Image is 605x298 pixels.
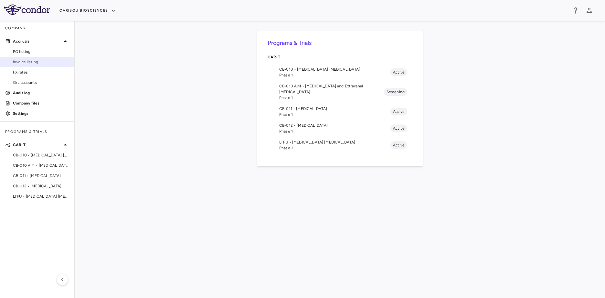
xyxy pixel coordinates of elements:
[268,81,412,103] li: CB-010 AIM • [MEDICAL_DATA] and Extrarenal [MEDICAL_DATA]Phase 1Screening
[279,128,390,134] span: Phase 1
[13,173,69,179] span: CB-011 • [MEDICAL_DATA]
[279,72,390,78] span: Phase 1
[13,100,69,106] p: Company files
[279,106,390,112] span: CB-011 • [MEDICAL_DATA]
[13,49,69,55] span: PO listing
[4,5,50,15] img: logo-full-SnFGN8VE.png
[13,80,69,85] span: G/L accounts
[279,112,390,117] span: Phase 1
[268,137,412,154] li: LTFU • [MEDICAL_DATA] [MEDICAL_DATA]Phase 1Active
[13,142,61,148] p: CAR-T
[390,109,407,114] span: Active
[268,39,412,47] h6: Programs & Trials
[13,90,69,96] p: Audit log
[13,194,69,199] span: LTFU • [MEDICAL_DATA] [MEDICAL_DATA]
[13,152,69,158] span: CB-010 • [MEDICAL_DATA] [MEDICAL_DATA]
[279,123,390,128] span: CB-012 • [MEDICAL_DATA]
[279,66,390,72] span: CB-010 • [MEDICAL_DATA] [MEDICAL_DATA]
[13,183,69,189] span: CB-012 • [MEDICAL_DATA]
[268,120,412,137] li: CB-012 • [MEDICAL_DATA]Phase 1Active
[59,5,116,16] button: Caribou Biosciences
[13,163,69,168] span: CB-010 AIM • [MEDICAL_DATA] and Extrarenal [MEDICAL_DATA]
[384,89,407,95] span: Screening
[279,145,390,151] span: Phase 1
[390,125,407,131] span: Active
[390,142,407,148] span: Active
[268,103,412,120] li: CB-011 • [MEDICAL_DATA]Phase 1Active
[13,111,69,116] p: Settings
[390,69,407,75] span: Active
[279,139,390,145] span: LTFU • [MEDICAL_DATA] [MEDICAL_DATA]
[13,69,69,75] span: FX rates
[268,50,412,64] div: CAR-T
[13,38,61,44] p: Accruals
[279,83,384,95] span: CB-010 AIM • [MEDICAL_DATA] and Extrarenal [MEDICAL_DATA]
[268,64,412,81] li: CB-010 • [MEDICAL_DATA] [MEDICAL_DATA]Phase 1Active
[268,54,412,60] p: CAR-T
[13,59,69,65] span: Invoice listing
[279,95,384,101] span: Phase 1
